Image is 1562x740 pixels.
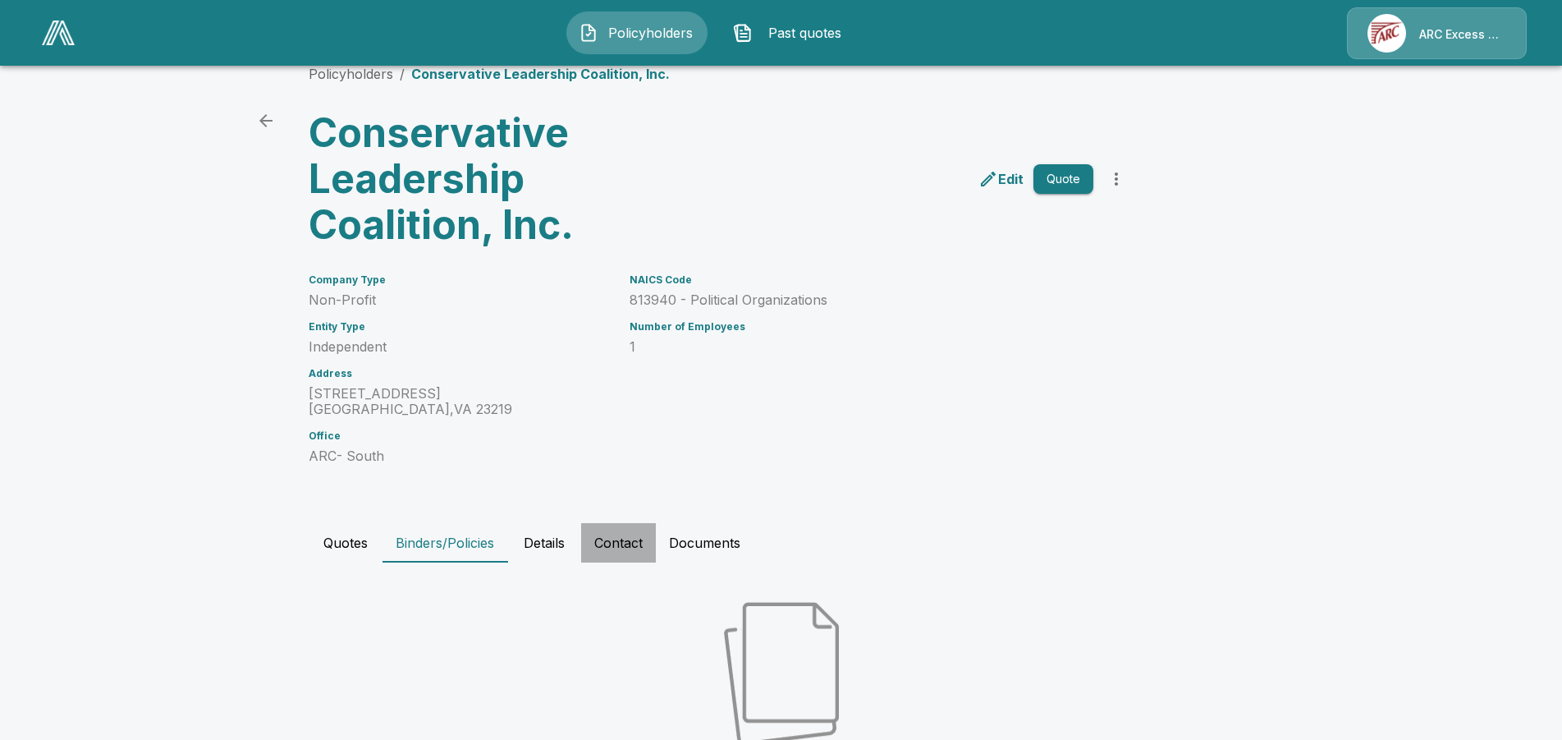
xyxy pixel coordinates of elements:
button: more [1100,163,1133,195]
button: Documents [656,523,754,563]
button: Quote [1033,164,1093,195]
button: Contact [581,523,656,563]
button: Quotes [309,523,382,563]
h3: Conservative Leadership Coalition, Inc. [309,110,714,248]
h6: Office [309,430,611,442]
h6: NAICS Code [630,274,1092,286]
p: ARC- South [309,448,611,464]
a: back [250,104,282,137]
a: edit [975,166,1027,192]
div: policyholder tabs [309,523,1254,563]
img: Policyholders Icon [579,23,598,43]
a: Agency IconARC Excess & Surplus [1347,7,1527,59]
h6: Address [309,368,611,379]
span: Past quotes [759,23,850,43]
h6: Number of Employees [630,321,1092,333]
p: Non-Profit [309,292,611,308]
p: 1 [630,339,1092,355]
span: Policyholders [605,23,695,43]
h6: Entity Type [309,321,611,333]
li: / [400,64,405,84]
p: ARC Excess & Surplus [1419,26,1506,43]
p: Edit [998,169,1024,189]
p: [STREET_ADDRESS] [GEOGRAPHIC_DATA] , VA 23219 [309,386,611,417]
button: Details [507,523,581,563]
button: Binders/Policies [382,523,507,563]
nav: breadcrumb [309,64,670,84]
img: Past quotes Icon [733,23,753,43]
button: Past quotes IconPast quotes [721,11,862,54]
p: Conservative Leadership Coalition, Inc. [411,64,670,84]
p: Independent [309,339,611,355]
p: 813940 - Political Organizations [630,292,1092,308]
img: AA Logo [42,21,75,45]
h6: Company Type [309,274,611,286]
img: Agency Icon [1367,14,1406,53]
button: Policyholders IconPolicyholders [566,11,708,54]
a: Policyholders [309,66,393,82]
